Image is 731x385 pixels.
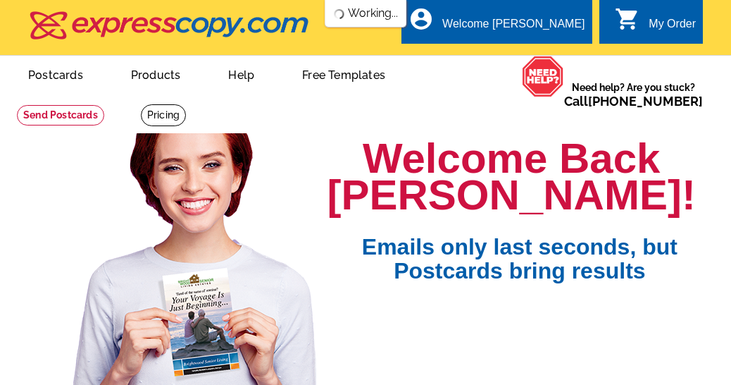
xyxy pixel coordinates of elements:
[344,214,696,283] span: Emails only last seconds, but Postcards bring results
[564,80,703,109] span: Need help? Are you stuck?
[442,18,585,37] div: Welcome [PERSON_NAME]
[6,57,106,90] a: Postcards
[206,57,277,90] a: Help
[615,16,696,33] a: shopping_cart My Order
[334,8,345,20] img: loading...
[108,57,204,90] a: Products
[588,94,703,109] a: [PHONE_NUMBER]
[615,6,640,32] i: shopping_cart
[408,6,434,32] i: account_circle
[327,140,696,214] h1: Welcome Back [PERSON_NAME]!
[522,56,564,97] img: help
[564,94,703,109] span: Call
[280,57,408,90] a: Free Templates
[649,18,696,37] div: My Order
